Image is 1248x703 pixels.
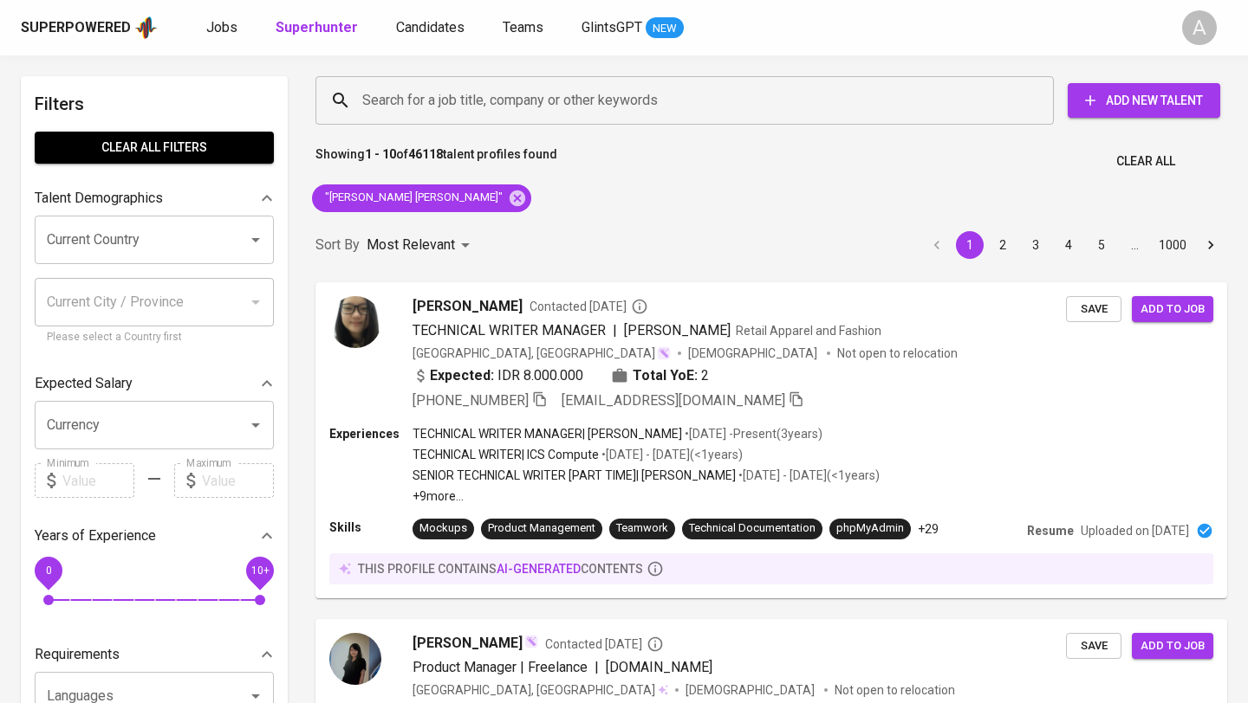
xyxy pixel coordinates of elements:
span: Clear All [1116,151,1175,172]
p: Years of Experience [35,526,156,546]
div: Requirements [35,637,274,672]
b: Total YoE: [633,365,698,386]
div: phpMyAdmin [836,520,904,537]
button: Add to job [1132,296,1213,323]
span: [EMAIL_ADDRESS][DOMAIN_NAME] [562,392,785,409]
a: Teams [503,17,547,39]
p: Most Relevant [367,235,455,255]
span: TECHNICAL WRITER MANAGER [413,322,606,339]
a: GlintsGPT NEW [582,17,684,39]
div: "[PERSON_NAME] [PERSON_NAME]" [312,184,531,212]
h6: Filters [35,90,274,118]
div: IDR 8.000.000 [413,365,583,386]
p: Experiences [329,425,413,442]
a: Superpoweredapp logo [21,15,158,41]
p: Showing of talent profiles found [315,145,557,177]
button: Add New Talent [1068,83,1220,118]
svg: By Batam recruiter [647,635,664,653]
p: TECHNICAL WRITER MANAGER | [PERSON_NAME] [413,425,682,442]
button: Clear All [1109,145,1182,177]
span: Save [1075,636,1113,656]
span: | [595,657,599,678]
nav: pagination navigation [920,231,1227,259]
div: Expected Salary [35,366,274,401]
b: 46118 [408,147,443,161]
span: 10+ [250,564,269,577]
div: [GEOGRAPHIC_DATA], [GEOGRAPHIC_DATA] [413,681,668,699]
div: Years of Experience [35,519,274,553]
div: Talent Demographics [35,181,274,216]
span: Contacted [DATE] [545,635,664,653]
button: Go to page 3 [1022,231,1050,259]
button: Go to page 4 [1055,231,1082,259]
span: Add New Talent [1082,90,1206,112]
p: Expected Salary [35,373,133,394]
span: Contacted [DATE] [530,298,648,315]
span: AI-generated [497,562,581,576]
span: Candidates [396,19,465,35]
span: "[PERSON_NAME] [PERSON_NAME]" [312,190,513,206]
span: [PERSON_NAME] [413,633,523,654]
p: Skills [329,519,413,536]
button: Go to page 5 [1088,231,1115,259]
p: Not open to relocation [837,345,958,362]
span: Product Manager | Freelance [413,659,588,675]
input: Value [202,463,274,498]
div: Product Management [488,520,595,537]
span: | [613,320,617,341]
p: +9 more ... [413,487,880,505]
b: 1 - 10 [365,147,396,161]
a: Jobs [206,17,241,39]
img: ca0916cf01377930f647390d08176cca.jpeg [329,296,381,348]
img: 9d64e66ec5f88246d6ec8be42e5ac7b1.jpg [329,633,381,685]
svg: By Batam recruiter [631,298,648,315]
span: [DEMOGRAPHIC_DATA] [686,681,817,699]
div: Superpowered [21,18,131,38]
a: [PERSON_NAME]Contacted [DATE]TECHNICAL WRITER MANAGER|[PERSON_NAME]Retail Apparel and Fashion[GEO... [315,282,1227,598]
div: Technical Documentation [689,520,816,537]
span: 0 [45,564,51,577]
p: • [DATE] - [DATE] ( <1 years ) [736,467,880,484]
span: [DOMAIN_NAME] [606,659,712,675]
div: … [1121,236,1148,254]
p: Talent Demographics [35,188,163,209]
img: app logo [134,15,158,41]
div: Most Relevant [367,229,476,261]
a: Candidates [396,17,468,39]
button: Clear All filters [35,132,274,164]
span: [PERSON_NAME] [624,322,731,339]
a: Superhunter [276,17,361,39]
img: magic_wand.svg [657,346,671,360]
p: Please select a Country first [47,329,262,346]
span: Teams [503,19,543,35]
span: [PERSON_NAME] [413,296,523,317]
p: Resume [1027,522,1074,539]
span: Add to job [1141,300,1205,319]
span: GlintsGPT [582,19,642,35]
p: +29 [918,520,939,538]
span: Add to job [1141,636,1205,656]
p: • [DATE] - [DATE] ( <1 years ) [599,446,743,463]
p: Uploaded on [DATE] [1081,522,1189,539]
p: TECHNICAL WRITER | ICS Compute [413,446,599,463]
button: Save [1066,296,1121,323]
span: NEW [646,20,684,37]
div: Teamwork [616,520,668,537]
span: Retail Apparel and Fashion [736,324,881,338]
button: page 1 [956,231,984,259]
p: Requirements [35,644,120,665]
p: Not open to relocation [835,681,955,699]
button: Save [1066,633,1121,660]
span: [PHONE_NUMBER] [413,392,529,409]
button: Go to next page [1197,231,1225,259]
b: Superhunter [276,19,358,35]
button: Add to job [1132,633,1213,660]
button: Go to page 2 [989,231,1017,259]
b: Expected: [430,365,494,386]
div: [GEOGRAPHIC_DATA], [GEOGRAPHIC_DATA] [413,345,671,362]
div: Mockups [419,520,467,537]
p: • [DATE] - Present ( 3 years ) [682,425,822,442]
img: magic_wand.svg [524,635,538,648]
button: Open [244,413,268,437]
p: Sort By [315,235,360,255]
